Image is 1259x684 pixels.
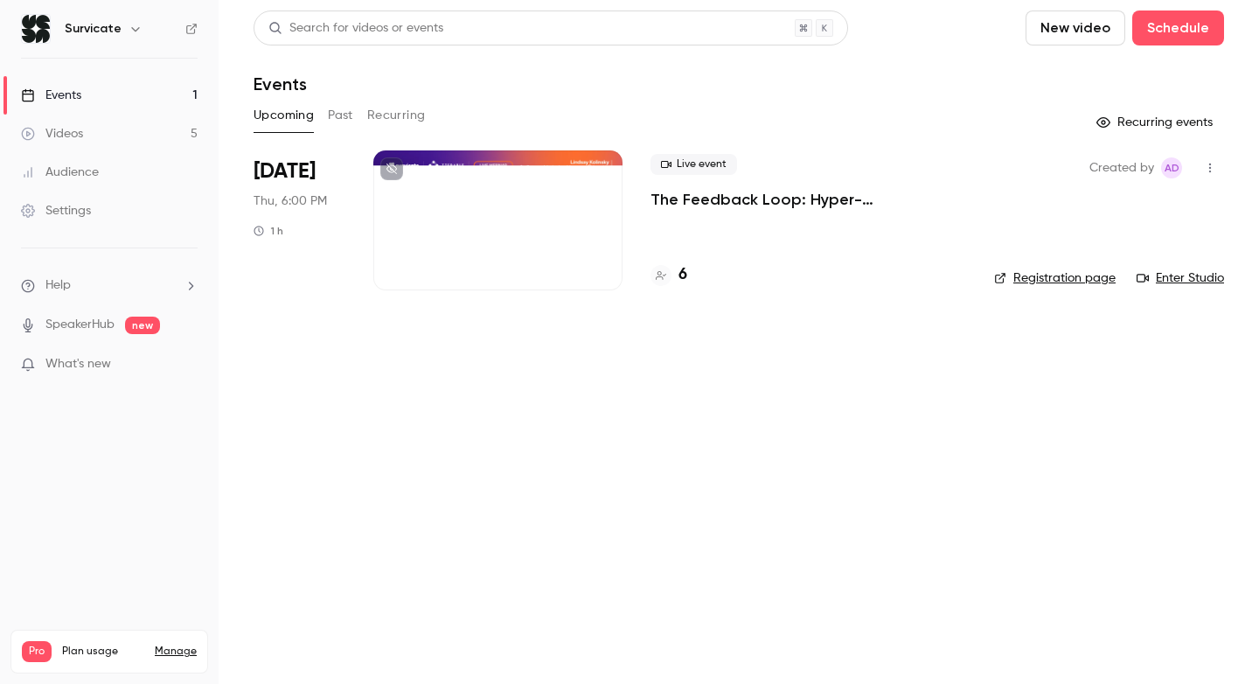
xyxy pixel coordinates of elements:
[994,269,1116,287] a: Registration page
[254,73,307,94] h1: Events
[21,125,83,143] div: Videos
[125,317,160,334] span: new
[1089,108,1224,136] button: Recurring events
[650,189,966,210] a: The Feedback Loop: Hyper-personalization with Survey Data
[1161,157,1182,178] span: Aleksandra Dworak
[254,192,327,210] span: Thu, 6:00 PM
[328,101,353,129] button: Past
[1137,269,1224,287] a: Enter Studio
[177,357,198,373] iframe: Noticeable Trigger
[21,164,99,181] div: Audience
[45,355,111,373] span: What's new
[1089,157,1154,178] span: Created by
[678,263,687,287] h4: 6
[268,19,443,38] div: Search for videos or events
[65,20,122,38] h6: Survicate
[22,641,52,662] span: Pro
[1165,157,1179,178] span: AD
[45,316,115,334] a: SpeakerHub
[1132,10,1224,45] button: Schedule
[45,276,71,295] span: Help
[650,154,737,175] span: Live event
[367,101,426,129] button: Recurring
[22,15,50,43] img: Survicate
[155,645,197,659] a: Manage
[254,157,316,185] span: [DATE]
[254,150,345,290] div: Oct 30 Thu, 6:00 PM (Europe/Warsaw)
[21,202,91,220] div: Settings
[254,224,283,238] div: 1 h
[254,101,314,129] button: Upcoming
[21,87,81,104] div: Events
[62,645,144,659] span: Plan usage
[21,276,198,295] li: help-dropdown-opener
[1026,10,1125,45] button: New video
[650,263,687,287] a: 6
